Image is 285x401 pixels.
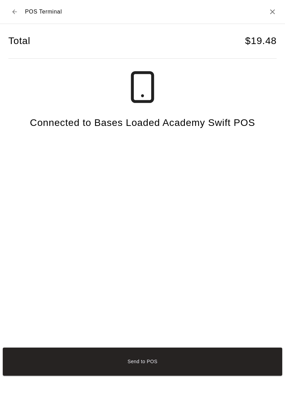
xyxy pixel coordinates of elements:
button: Close [268,8,277,16]
h4: Connected to Bases Loaded Academy Swift POS [30,117,255,129]
h4: Total [8,35,30,47]
button: Back to checkout [8,6,21,18]
div: POS Terminal [8,6,62,18]
h4: $ 19.48 [245,35,277,47]
button: Send to POS [3,348,282,376]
